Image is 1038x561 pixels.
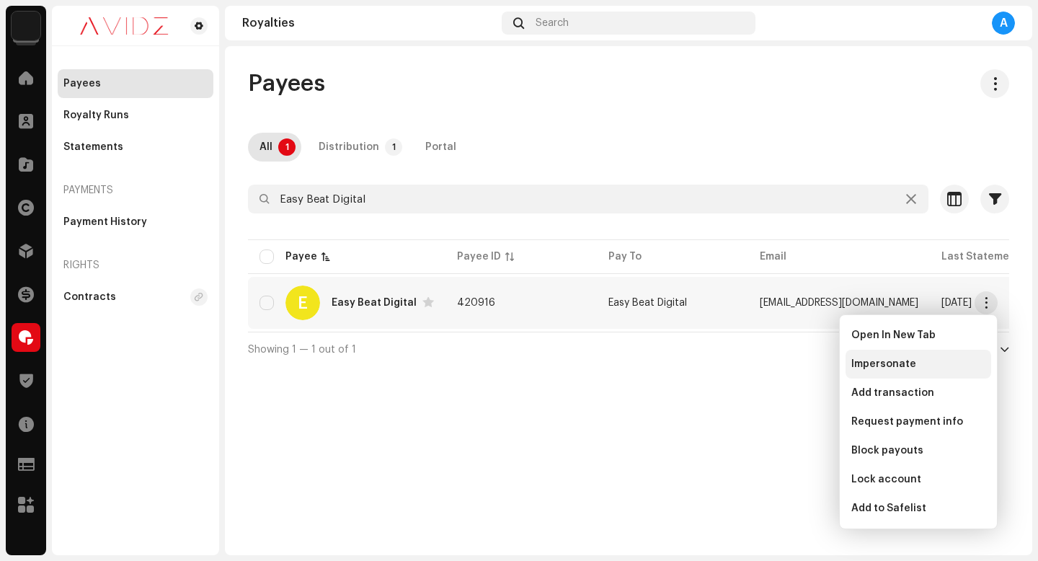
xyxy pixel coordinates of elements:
div: Payee ID [457,249,501,264]
re-m-nav-item: Contracts [58,283,213,312]
span: 420916 [457,298,495,308]
div: Last Statement [941,249,1020,264]
span: Lock account [851,474,921,485]
img: 10d72f0b-d06a-424f-aeaa-9c9f537e57b6 [12,12,40,40]
span: Request payment info [851,416,963,428]
img: 0c631eef-60b6-411a-a233-6856366a70de [63,17,185,35]
div: Royalty Runs [63,110,129,121]
div: Easy Beat Digital [332,298,417,308]
re-m-nav-item: Payment History [58,208,213,237]
span: digitaleasybeat@gmail.com [760,298,918,308]
span: Add transaction [851,387,934,399]
div: Payees [63,78,101,89]
re-m-nav-item: Statements [58,133,213,162]
re-a-nav-header: Payments [58,173,213,208]
span: Jun 2025 [941,298,972,308]
input: Search [248,185,928,213]
div: E [285,286,320,320]
div: Royalties [242,17,496,29]
span: Search [536,17,569,29]
div: Distribution [319,133,379,162]
div: Payment History [63,216,147,228]
span: Open In New Tab [851,330,936,341]
p-badge: 1 [278,138,296,156]
re-a-nav-header: Rights [58,248,213,283]
p-badge: 1 [385,138,402,156]
span: Block payouts [851,445,923,456]
div: Portal [425,133,456,162]
re-m-nav-item: Royalty Runs [58,101,213,130]
div: Contracts [63,291,116,303]
div: A [992,12,1015,35]
div: Payee [285,249,317,264]
div: All [259,133,272,162]
span: Payees [248,69,325,98]
div: Statements [63,141,123,153]
span: Impersonate [851,358,916,370]
span: Showing 1 — 1 out of 1 [248,345,356,355]
span: Add to Safelist [851,503,926,514]
re-m-nav-item: Payees [58,69,213,98]
span: Easy Beat Digital [608,298,687,308]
